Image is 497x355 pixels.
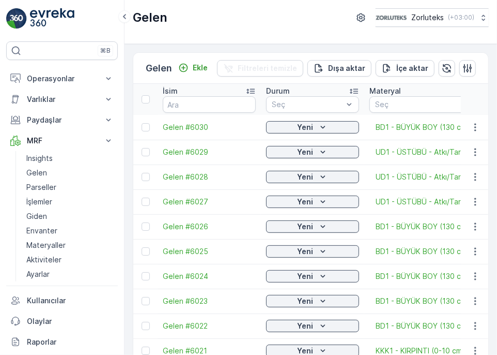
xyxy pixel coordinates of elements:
[163,172,256,182] a: Gelen #6028
[6,68,118,89] button: Operasyonlar
[26,153,53,164] p: Insights
[27,295,114,306] p: Kullanıcılar
[22,195,118,209] a: İşlemler
[27,316,114,327] p: Olaylar
[163,96,256,113] input: Ara
[22,253,118,267] a: Aktiviteler
[6,8,27,29] img: logo
[142,123,150,131] div: Toggle Row Selected
[27,73,97,84] p: Operasyonlar
[26,255,61,265] p: Aktiviteler
[142,148,150,156] div: Toggle Row Selected
[142,198,150,206] div: Toggle Row Selected
[30,8,74,29] img: logo_light-DOdMpM7g.png
[163,86,178,96] p: İsim
[163,246,256,257] a: Gelen #6025
[22,267,118,282] a: Ayarlar
[6,110,118,130] button: Paydaşlar
[22,180,118,195] a: Parseller
[22,224,118,238] a: Envanter
[22,209,118,224] a: Giden
[163,197,256,207] a: Gelen #6027
[26,182,56,193] p: Parseller
[133,9,167,26] p: Gelen
[266,320,359,332] button: Yeni
[266,121,359,134] button: Yeni
[22,166,118,180] a: Gelen
[26,168,47,178] p: Gelen
[448,13,474,22] p: ( +03:00 )
[193,63,208,73] p: Ekle
[376,60,434,77] button: İçe aktar
[146,61,172,76] p: Gelen
[266,171,359,183] button: Yeni
[266,245,359,258] button: Yeni
[142,322,150,330] div: Toggle Row Selected
[27,136,97,146] p: MRF
[217,60,303,77] button: Filtreleri temizle
[328,63,365,73] p: Dışa aktar
[27,337,114,347] p: Raporlar
[26,197,52,207] p: İşlemler
[238,63,297,73] p: Filtreleri temizle
[22,151,118,166] a: Insights
[26,211,47,221] p: Giden
[163,147,256,157] a: Gelen #6029
[369,86,401,96] p: Materyal
[298,271,314,282] p: Yeni
[6,130,118,151] button: MRF
[298,122,314,132] p: Yeni
[266,146,359,158] button: Yeni
[163,296,256,306] a: Gelen #6023
[26,240,66,250] p: Materyaller
[6,332,118,352] a: Raporlar
[142,223,150,231] div: Toggle Row Selected
[298,246,314,257] p: Yeni
[307,60,371,77] button: Dışa aktar
[298,221,314,232] p: Yeni
[6,311,118,332] a: Olaylar
[298,172,314,182] p: Yeni
[174,62,212,74] button: Ekle
[298,197,314,207] p: Yeni
[142,297,150,305] div: Toggle Row Selected
[142,247,150,256] div: Toggle Row Selected
[376,12,407,23] img: 6-1-9-3_wQBzyll.png
[272,99,343,110] p: Seç
[266,86,290,96] p: Durum
[396,63,428,73] p: İçe aktar
[26,269,50,279] p: Ayarlar
[163,321,256,331] a: Gelen #6022
[22,238,118,253] a: Materyaller
[163,122,256,132] a: Gelen #6030
[411,12,444,23] p: Zorluteks
[298,147,314,157] p: Yeni
[142,173,150,181] div: Toggle Row Selected
[266,270,359,283] button: Yeni
[27,94,97,105] p: Varlıklar
[26,226,57,236] p: Envanter
[27,115,97,125] p: Paydaşlar
[376,8,489,27] button: Zorluteks(+03:00)
[163,271,256,282] a: Gelen #6024
[100,47,111,55] p: ⌘B
[142,347,150,355] div: Toggle Row Selected
[298,321,314,331] p: Yeni
[266,295,359,307] button: Yeni
[6,290,118,311] a: Kullanıcılar
[298,296,314,306] p: Yeni
[142,272,150,280] div: Toggle Row Selected
[266,220,359,233] button: Yeni
[266,196,359,208] button: Yeni
[6,89,118,110] button: Varlıklar
[163,221,256,232] a: Gelen #6026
